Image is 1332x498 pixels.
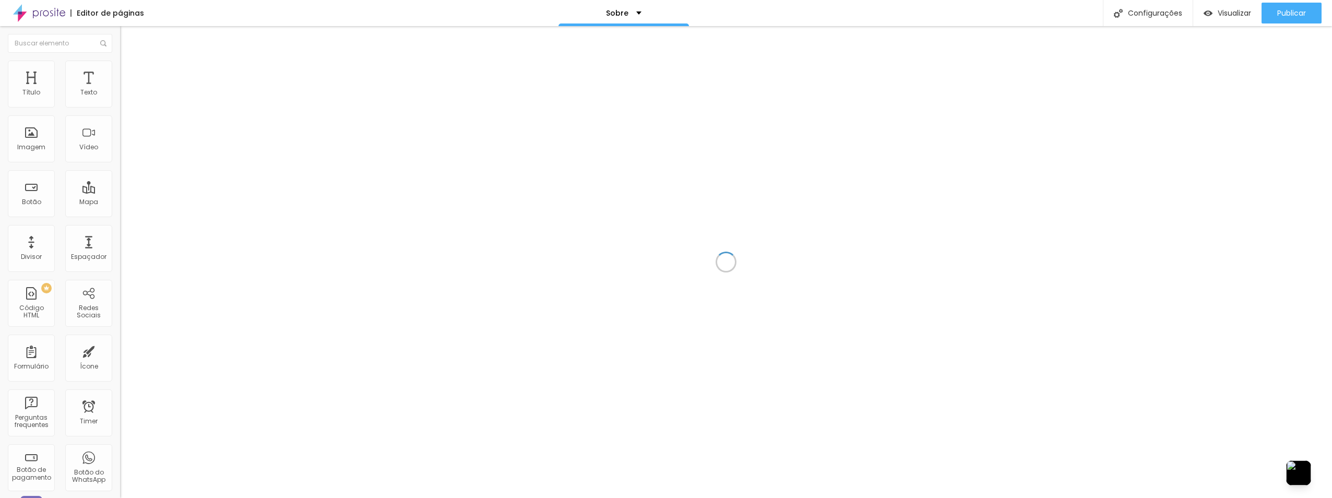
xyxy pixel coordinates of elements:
span: Publicar [1277,9,1306,17]
div: Perguntas frequentes [10,414,52,429]
div: Timer [80,418,98,425]
button: Publicar [1262,3,1322,23]
div: Editor de páginas [70,9,144,17]
img: Icone [100,40,106,46]
div: Botão do WhatsApp [68,469,109,484]
input: Buscar elemento [8,34,112,53]
button: Visualizar [1193,3,1262,23]
img: view-1.svg [1204,9,1212,18]
div: Botão de pagamento [10,466,52,481]
div: Divisor [21,253,42,260]
img: Icone [1114,9,1123,18]
div: Ícone [80,363,98,370]
div: Texto [80,89,97,96]
div: Espaçador [71,253,106,260]
span: Visualizar [1218,9,1251,17]
div: Mapa [79,198,98,206]
div: Código HTML [10,304,52,319]
div: Redes Sociais [68,304,109,319]
div: Formulário [14,363,49,370]
p: Sobre [606,9,628,17]
div: Vídeo [79,144,98,151]
div: Imagem [17,144,45,151]
div: Título [22,89,40,96]
div: Botão [22,198,41,206]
